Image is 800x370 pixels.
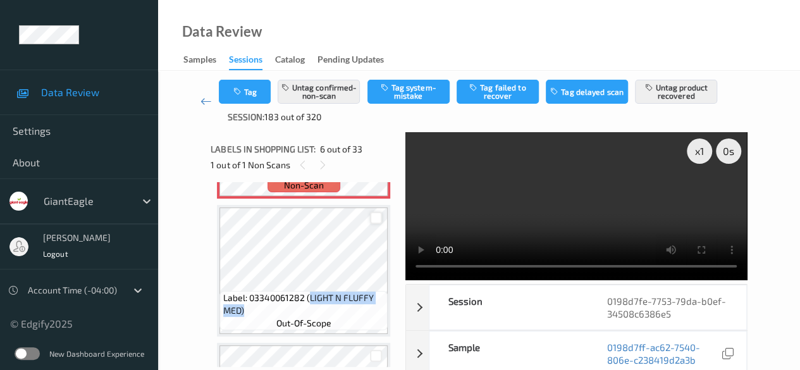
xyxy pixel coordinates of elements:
button: Untag confirmed-non-scan [278,80,360,104]
div: Samples [183,53,216,69]
div: Session0198d7fe-7753-79da-b0ef-34508c6386e5 [406,285,746,330]
button: Tag delayed scan [546,80,628,104]
div: Catalog [275,53,305,69]
a: 0198d7ff-ac62-7540-806e-c238419d2a3b [606,341,719,366]
button: Untag product recovered [635,80,717,104]
span: Labels in shopping list: [211,143,315,156]
div: Pending Updates [317,53,384,69]
a: Samples [183,51,229,69]
div: 1 out of 1 Non Scans [211,157,397,173]
button: Tag failed to recover [457,80,539,104]
a: Pending Updates [317,51,397,69]
span: 183 out of 320 [264,111,321,123]
div: Session [429,285,588,330]
span: out-of-scope [276,317,331,330]
div: Data Review [182,25,262,38]
span: 6 out of 33 [319,143,362,156]
div: 0 s [716,139,741,164]
span: non-scan [284,179,324,192]
a: Catalog [275,51,317,69]
button: Tag [219,80,271,104]
span: Session: [228,111,264,123]
button: Tag system-mistake [367,80,450,104]
div: Sessions [229,53,262,70]
div: 0198d7fe-7753-79da-b0ef-34508c6386e5 [588,285,746,330]
a: Sessions [229,51,275,70]
span: Label: 03340061282 (LIGHT N FLUFFY MED) [223,292,385,317]
div: x 1 [687,139,712,164]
